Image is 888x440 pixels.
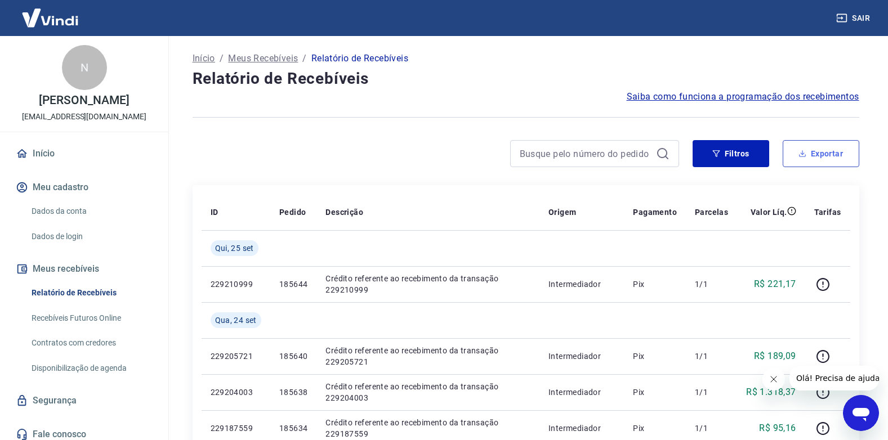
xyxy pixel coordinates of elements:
[548,387,615,398] p: Intermediador
[548,279,615,290] p: Intermediador
[843,395,879,431] iframe: Botão para abrir a janela de mensagens
[783,140,859,167] button: Exportar
[751,206,787,218] p: Valor Líq.
[693,140,769,167] button: Filtros
[759,421,796,435] p: R$ 95,16
[14,388,155,413] a: Segurança
[211,351,261,362] p: 229205721
[279,206,306,218] p: Pedido
[633,387,677,398] p: Pix
[633,279,677,290] p: Pix
[302,52,306,65] p: /
[633,423,677,434] p: Pix
[762,368,785,390] iframe: Fechar mensagem
[814,206,841,218] p: Tarifas
[215,315,257,326] span: Qua, 24 set
[7,8,95,17] span: Olá! Precisa de ajuda?
[27,331,155,354] a: Contratos com credores
[14,141,155,166] a: Início
[520,145,652,162] input: Busque pelo número do pedido
[14,257,155,281] button: Meus recebíveis
[193,52,215,65] a: Início
[14,175,155,200] button: Meu cadastro
[14,1,87,35] img: Vindi
[215,243,254,254] span: Qui, 25 set
[695,351,728,362] p: 1/1
[695,279,728,290] p: 1/1
[548,206,576,218] p: Origem
[548,423,615,434] p: Intermediador
[279,351,307,362] p: 185640
[754,277,796,291] p: R$ 221,17
[62,45,107,90] div: N
[627,90,859,104] a: Saiba como funciona a programação dos recebimentos
[279,423,307,434] p: 185634
[325,273,530,295] p: Crédito referente ao recebimento da transação 229210999
[228,52,298,65] a: Meus Recebíveis
[27,357,155,380] a: Disponibilização de agenda
[193,68,859,90] h4: Relatório de Recebíveis
[325,345,530,367] p: Crédito referente ao recebimento da transação 229205721
[27,307,155,330] a: Recebíveis Futuros Online
[211,279,261,290] p: 229210999
[754,349,796,363] p: R$ 189,09
[279,387,307,398] p: 185638
[633,206,677,218] p: Pagamento
[27,225,155,248] a: Dados de login
[834,8,874,29] button: Sair
[695,387,728,398] p: 1/1
[325,206,363,218] p: Descrição
[27,281,155,304] a: Relatório de Recebíveis
[325,381,530,403] p: Crédito referente ao recebimento da transação 229204003
[789,366,879,390] iframe: Mensagem da empresa
[279,279,307,290] p: 185644
[311,52,408,65] p: Relatório de Recebíveis
[27,200,155,223] a: Dados da conta
[220,52,224,65] p: /
[211,423,261,434] p: 229187559
[633,351,677,362] p: Pix
[39,95,129,106] p: [PERSON_NAME]
[746,385,796,399] p: R$ 1.318,37
[22,111,146,123] p: [EMAIL_ADDRESS][DOMAIN_NAME]
[695,423,728,434] p: 1/1
[548,351,615,362] p: Intermediador
[211,206,218,218] p: ID
[325,417,530,439] p: Crédito referente ao recebimento da transação 229187559
[695,206,728,218] p: Parcelas
[211,387,261,398] p: 229204003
